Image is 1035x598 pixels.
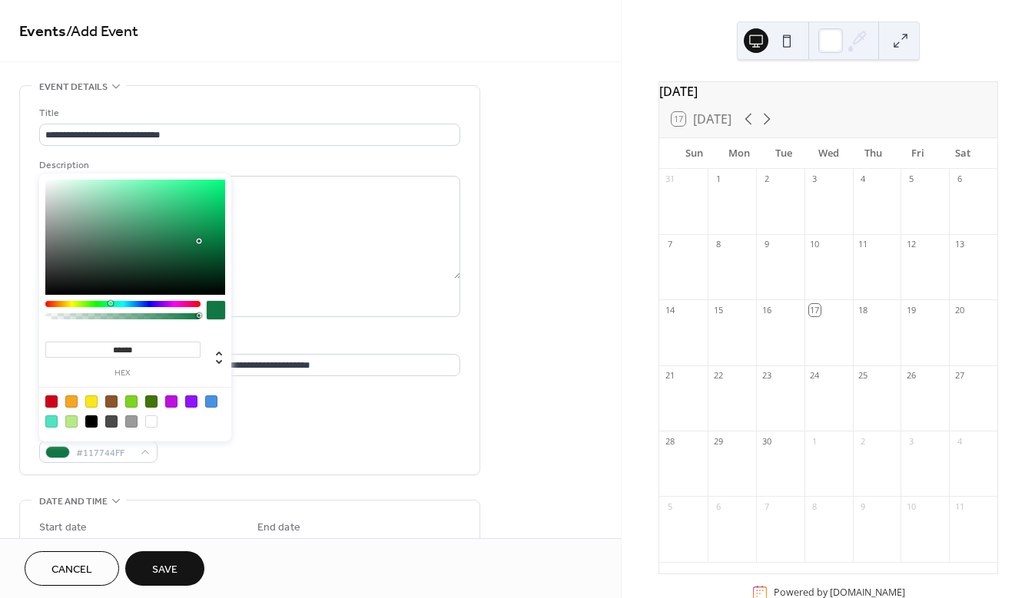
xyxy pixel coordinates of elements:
span: Save [152,562,177,578]
div: 15 [712,304,724,316]
div: 4 [858,173,869,185]
div: 24 [809,370,821,382]
div: Fri [895,138,940,169]
span: Cancel [51,562,92,578]
span: Event details [39,79,108,95]
div: #FFFFFF [145,415,158,428]
div: Wed [806,138,851,169]
div: 19 [905,304,917,316]
div: 12 [905,239,917,250]
div: 11 [858,239,869,250]
div: 11 [954,501,965,512]
div: 6 [712,501,724,512]
div: #4A4A4A [105,415,118,428]
div: 25 [858,370,869,382]
div: 6 [954,173,965,185]
div: Description [39,157,457,173]
div: 22 [712,370,724,382]
div: 4 [954,435,965,447]
div: 14 [664,304,675,316]
div: 9 [761,239,772,250]
div: #9B9B9B [125,415,138,428]
span: / Add Event [66,17,138,47]
div: #D0021B [45,395,58,408]
div: 13 [954,239,965,250]
div: #000000 [85,415,98,428]
div: #9013FE [185,395,197,408]
div: Sun [672,138,716,169]
div: 1 [809,435,821,447]
div: [DATE] [659,82,997,101]
div: 27 [954,370,965,382]
div: 2 [761,173,772,185]
div: Mon [716,138,761,169]
label: hex [45,369,201,378]
div: 31 [664,173,675,185]
div: Sat [940,138,985,169]
div: #F5A623 [65,395,78,408]
div: 20 [954,304,965,316]
div: 8 [712,239,724,250]
div: 23 [761,370,772,382]
div: 2 [858,435,869,447]
div: Location [39,335,457,352]
div: 26 [905,370,917,382]
div: #4A90E2 [205,395,217,408]
div: Thu [851,138,895,169]
div: 7 [761,501,772,512]
div: #7ED321 [125,395,138,408]
div: #50E3C2 [45,415,58,428]
div: 10 [905,501,917,512]
div: 17 [809,304,821,316]
div: 5 [905,173,917,185]
div: #417505 [145,395,158,408]
div: 9 [858,501,869,512]
div: Start date [39,520,87,536]
div: #BD10E0 [165,395,177,408]
div: 3 [809,173,821,185]
div: #F8E71C [85,395,98,408]
div: End date [257,520,300,536]
button: Save [125,551,204,586]
button: Cancel [25,551,119,586]
div: 10 [809,239,821,250]
span: Date and time [39,494,108,510]
div: 5 [664,501,675,512]
div: 3 [905,435,917,447]
div: #8B572A [105,395,118,408]
div: 16 [761,304,772,316]
div: 1 [712,173,724,185]
div: Tue [761,138,806,169]
div: 28 [664,435,675,447]
div: 18 [858,304,869,316]
a: Events [19,17,66,47]
div: 8 [809,501,821,512]
div: 29 [712,435,724,447]
span: #117744FF [76,445,133,461]
div: #B8E986 [65,415,78,428]
div: 21 [664,370,675,382]
div: Title [39,105,457,121]
div: 30 [761,435,772,447]
div: 7 [664,239,675,250]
